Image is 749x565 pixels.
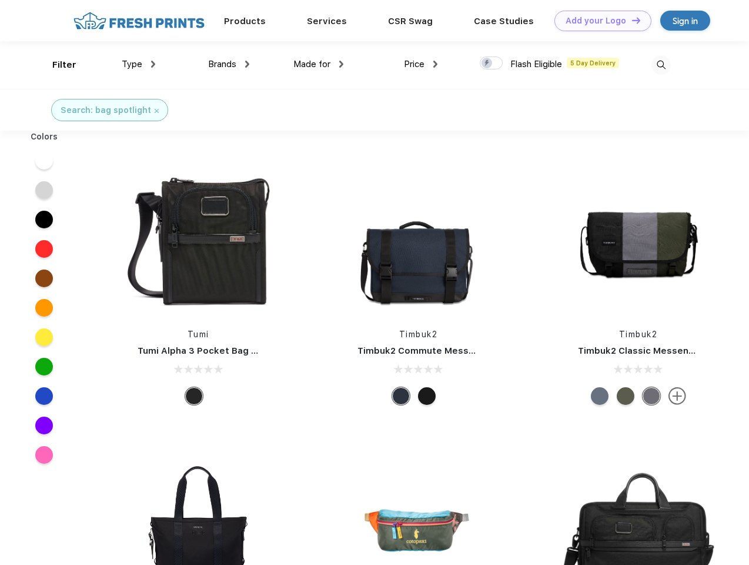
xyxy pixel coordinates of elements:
span: Brands [208,59,236,69]
img: dropdown.png [151,61,155,68]
a: Tumi Alpha 3 Pocket Bag Small [138,345,275,356]
div: Eco Black [418,387,436,405]
div: Search: bag spotlight [61,104,151,117]
img: dropdown.png [245,61,249,68]
img: func=resize&h=266 [120,160,276,317]
span: Made for [293,59,330,69]
a: Products [224,16,266,26]
div: Eco Lightbeam [591,387,608,405]
div: Sign in [673,14,698,28]
a: Timbuk2 Classic Messenger Bag [578,345,724,356]
img: more.svg [668,387,686,405]
a: Timbuk2 [399,330,438,339]
img: fo%20logo%202.webp [70,11,208,31]
img: dropdown.png [433,61,437,68]
a: Timbuk2 Commute Messenger Bag [357,345,515,356]
div: Eco Army Pop [643,387,660,405]
img: desktop_search.svg [651,55,671,75]
div: Black [185,387,203,405]
div: Add your Logo [566,16,626,26]
div: Colors [22,131,67,143]
a: Tumi [188,330,209,339]
span: Flash Eligible [510,59,562,69]
img: dropdown.png [339,61,343,68]
img: filter_cancel.svg [155,109,159,113]
img: func=resize&h=266 [340,160,496,317]
a: Sign in [660,11,710,31]
span: 5 Day Delivery [567,58,619,68]
img: DT [632,17,640,24]
span: Price [404,59,424,69]
div: Eco Army [617,387,634,405]
a: Timbuk2 [619,330,658,339]
span: Type [122,59,142,69]
img: func=resize&h=266 [560,160,717,317]
div: Filter [52,58,76,72]
div: Eco Nautical [392,387,410,405]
